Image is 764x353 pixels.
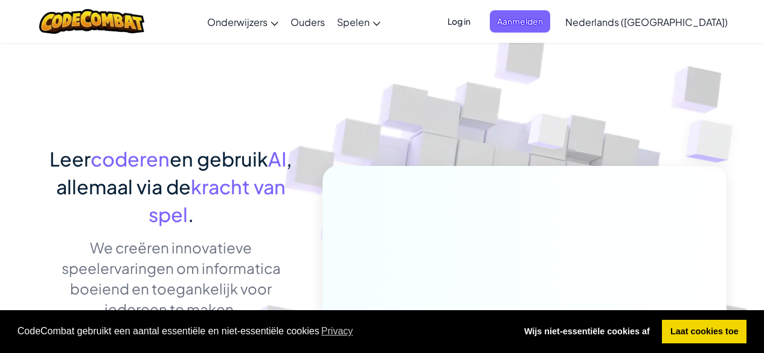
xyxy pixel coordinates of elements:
[440,10,478,33] button: Log in
[505,90,592,180] img: Overlap cubes
[331,5,387,38] a: Spelen
[268,147,286,171] span: AI
[91,147,170,171] span: coderen
[662,320,746,344] a: allow cookies
[188,202,194,226] span: .
[490,10,550,33] button: Aanmelden
[284,5,331,38] a: Ouders
[39,9,145,34] img: CodeCombat logo
[565,16,728,28] span: Nederlands ([GEOGRAPHIC_DATA])
[50,147,91,171] span: Leer
[38,237,304,319] p: We creëren innovatieve speelervaringen om informatica boeiend en toegankelijk voor iedereen te ma...
[149,174,286,226] span: kracht van spel
[170,147,268,171] span: en gebruik
[559,5,734,38] a: Nederlands ([GEOGRAPHIC_DATA])
[319,322,355,340] a: learn more about cookies
[516,320,658,344] a: deny cookies
[337,16,370,28] span: Spelen
[201,5,284,38] a: Onderwijzers
[207,16,268,28] span: Onderwijzers
[18,322,507,340] span: CodeCombat gebruikt een aantal essentiële en niet-essentiële cookies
